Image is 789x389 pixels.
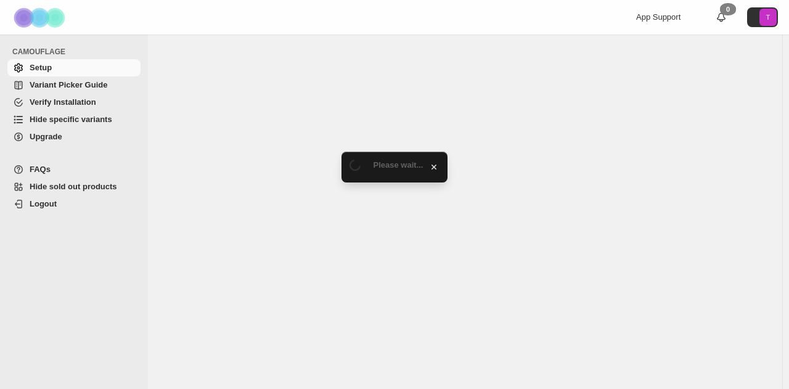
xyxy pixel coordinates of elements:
a: Verify Installation [7,94,141,111]
img: Camouflage [10,1,72,35]
span: Hide sold out products [30,182,117,191]
text: T [766,14,771,21]
a: Upgrade [7,128,141,145]
a: Logout [7,195,141,213]
span: Variant Picker Guide [30,80,107,89]
span: FAQs [30,165,51,174]
a: 0 [715,11,727,23]
a: Hide sold out products [7,178,141,195]
span: Verify Installation [30,97,96,107]
span: Hide specific variants [30,115,112,124]
a: Hide specific variants [7,111,141,128]
a: Setup [7,59,141,76]
span: Setup [30,63,52,72]
span: Avatar with initials T [759,9,777,26]
span: Logout [30,199,57,208]
button: Avatar with initials T [747,7,778,27]
span: CAMOUFLAGE [12,47,142,57]
a: FAQs [7,161,141,178]
span: Upgrade [30,132,62,141]
span: App Support [636,12,681,22]
div: 0 [720,3,736,15]
span: Please wait... [374,160,423,170]
a: Variant Picker Guide [7,76,141,94]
